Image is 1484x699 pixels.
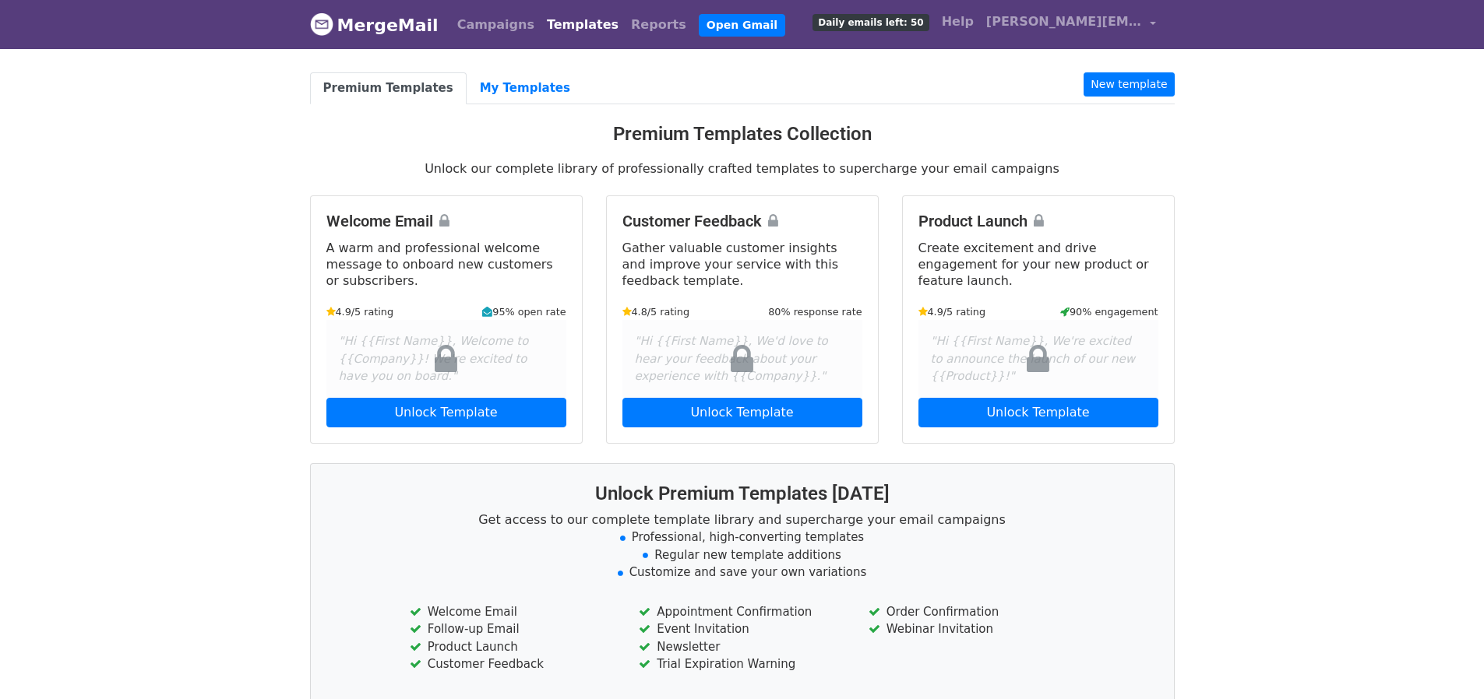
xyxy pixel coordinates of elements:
li: Newsletter [639,638,844,656]
a: Premium Templates [310,72,467,104]
li: Event Invitation [639,620,844,638]
a: New template [1084,72,1174,97]
li: Welcome Email [410,603,615,621]
a: [PERSON_NAME][EMAIL_ADDRESS][DOMAIN_NAME] [980,6,1162,43]
img: MergeMail logo [310,12,333,36]
div: "Hi {{First Name}}, We're excited to announce the launch of our new {{Product}}!" [918,320,1158,398]
a: My Templates [467,72,583,104]
li: Customize and save your own variations [330,564,1155,581]
a: Daily emails left: 50 [806,6,935,37]
small: 95% open rate [482,304,566,319]
small: 80% response rate [768,304,862,319]
a: Campaigns [451,9,541,40]
small: 90% engagement [1060,304,1158,319]
h4: Welcome Email [326,212,566,230]
a: Unlock Template [326,398,566,427]
a: Help [936,6,980,37]
li: Follow-up Email [410,620,615,638]
li: Regular new template additions [330,546,1155,564]
li: Webinar Invitation [869,620,1074,638]
p: Create excitement and drive engagement for your new product or feature launch. [918,240,1158,289]
a: Reports [625,9,693,40]
li: Customer Feedback [410,655,615,673]
h3: Premium Templates Collection [310,123,1175,146]
li: Order Confirmation [869,603,1074,621]
a: Unlock Template [918,398,1158,427]
p: Get access to our complete template library and supercharge your email campaigns [330,511,1155,528]
div: "Hi {{First Name}}, We'd love to hear your feedback about your experience with {{Company}}." [622,320,862,398]
li: Product Launch [410,638,615,656]
small: 4.9/5 rating [326,304,394,319]
li: Trial Expiration Warning [639,655,844,673]
li: Appointment Confirmation [639,603,844,621]
span: [PERSON_NAME][EMAIL_ADDRESS][DOMAIN_NAME] [986,12,1142,31]
li: Professional, high-converting templates [330,529,1155,546]
a: Templates [541,9,625,40]
h3: Unlock Premium Templates [DATE] [330,483,1155,505]
span: Daily emails left: 50 [812,14,929,31]
p: Unlock our complete library of professionally crafted templates to supercharge your email campaigns [310,160,1175,177]
a: Open Gmail [699,14,785,37]
a: Unlock Template [622,398,862,427]
h4: Customer Feedback [622,212,862,230]
small: 4.8/5 rating [622,304,690,319]
h4: Product Launch [918,212,1158,230]
a: MergeMail [310,9,439,41]
small: 4.9/5 rating [918,304,986,319]
p: A warm and professional welcome message to onboard new customers or subscribers. [326,240,566,289]
p: Gather valuable customer insights and improve your service with this feedback template. [622,240,862,289]
div: "Hi {{First Name}}, Welcome to {{Company}}! We're excited to have you on board." [326,320,566,398]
